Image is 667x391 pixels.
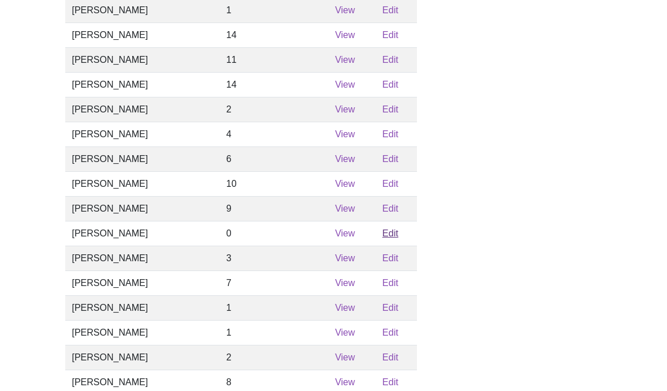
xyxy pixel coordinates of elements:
td: 2 [219,345,328,370]
td: [PERSON_NAME] [65,320,219,345]
td: 14 [219,22,328,47]
a: View [335,55,355,65]
a: View [335,5,355,15]
td: [PERSON_NAME] [65,122,219,146]
a: View [335,104,355,114]
td: 3 [219,246,328,270]
a: View [335,80,355,89]
a: View [335,278,355,288]
a: View [335,228,355,238]
a: Edit [382,154,398,164]
a: View [335,377,355,387]
td: 9 [219,196,328,221]
a: Edit [382,55,398,65]
td: 2 [219,97,328,122]
a: Edit [382,352,398,362]
td: [PERSON_NAME] [65,295,219,320]
a: View [335,179,355,189]
a: View [335,303,355,313]
a: View [335,253,355,263]
td: 11 [219,47,328,72]
td: [PERSON_NAME] [65,47,219,72]
td: [PERSON_NAME] [65,72,219,97]
td: [PERSON_NAME] [65,246,219,270]
td: [PERSON_NAME] [65,196,219,221]
a: Edit [382,204,398,213]
td: 14 [219,72,328,97]
td: 10 [219,171,328,196]
a: View [335,204,355,213]
a: Edit [382,253,398,263]
td: [PERSON_NAME] [65,221,219,246]
a: Edit [382,30,398,40]
a: Edit [382,377,398,387]
td: 6 [219,146,328,171]
a: Edit [382,278,398,288]
a: Edit [382,179,398,189]
td: [PERSON_NAME] [65,345,219,370]
a: Edit [382,129,398,139]
a: Edit [382,5,398,15]
td: 7 [219,270,328,295]
a: View [335,30,355,40]
td: [PERSON_NAME] [65,270,219,295]
a: Edit [382,303,398,313]
td: [PERSON_NAME] [65,22,219,47]
a: View [335,328,355,337]
a: Edit [382,228,398,238]
a: View [335,352,355,362]
td: 0 [219,221,328,246]
td: 1 [219,295,328,320]
td: 4 [219,122,328,146]
a: View [335,129,355,139]
a: Edit [382,80,398,89]
a: Edit [382,104,398,114]
td: [PERSON_NAME] [65,97,219,122]
a: Edit [382,328,398,337]
td: [PERSON_NAME] [65,146,219,171]
td: 1 [219,320,328,345]
td: [PERSON_NAME] [65,171,219,196]
a: View [335,154,355,164]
